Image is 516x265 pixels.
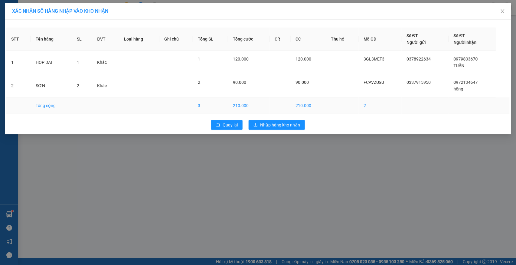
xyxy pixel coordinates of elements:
[326,28,359,51] th: Thu hộ
[31,97,72,114] td: Tổng cộng
[72,28,92,51] th: SL
[260,122,300,128] span: Nhập hàng kho nhận
[92,28,119,51] th: ĐVT
[31,51,72,74] td: HOP DAI
[454,80,478,85] span: 0972134647
[407,40,426,45] span: Người gửi
[364,80,384,85] span: FCAVZUGJ
[193,97,228,114] td: 3
[233,80,246,85] span: 90.000
[454,40,477,45] span: Người nhận
[454,87,463,91] span: hồng
[407,33,418,38] span: Số ĐT
[6,28,31,51] th: STT
[296,80,309,85] span: 90.000
[31,74,72,97] td: SƠN
[359,28,402,51] th: Mã GD
[454,33,465,38] span: Số ĐT
[454,63,465,68] span: TUẤN
[216,123,220,128] span: rollback
[270,28,291,51] th: CR
[92,51,119,74] td: Khác
[291,97,326,114] td: 210.000
[291,28,326,51] th: CC
[31,28,72,51] th: Tên hàng
[77,83,79,88] span: 2
[407,57,431,61] span: 0378922634
[223,122,238,128] span: Quay lại
[12,8,108,14] span: XÁC NHẬN SỐ HÀNG NHẬP VÀO KHO NHẬN
[211,120,243,130] button: rollbackQuay lại
[500,9,505,14] span: close
[253,123,258,128] span: download
[77,60,79,65] span: 1
[494,3,511,20] button: Close
[6,74,31,97] td: 2
[6,51,31,74] td: 1
[454,57,478,61] span: 0979833670
[159,28,193,51] th: Ghi chú
[228,97,270,114] td: 210.000
[198,80,200,85] span: 2
[359,97,402,114] td: 2
[364,57,385,61] span: 3GL3MEF3
[233,57,249,61] span: 120.000
[119,28,159,51] th: Loại hàng
[228,28,270,51] th: Tổng cước
[193,28,228,51] th: Tổng SL
[198,57,200,61] span: 1
[407,80,431,85] span: 0337915950
[249,120,305,130] button: downloadNhập hàng kho nhận
[296,57,312,61] span: 120.000
[92,74,119,97] td: Khác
